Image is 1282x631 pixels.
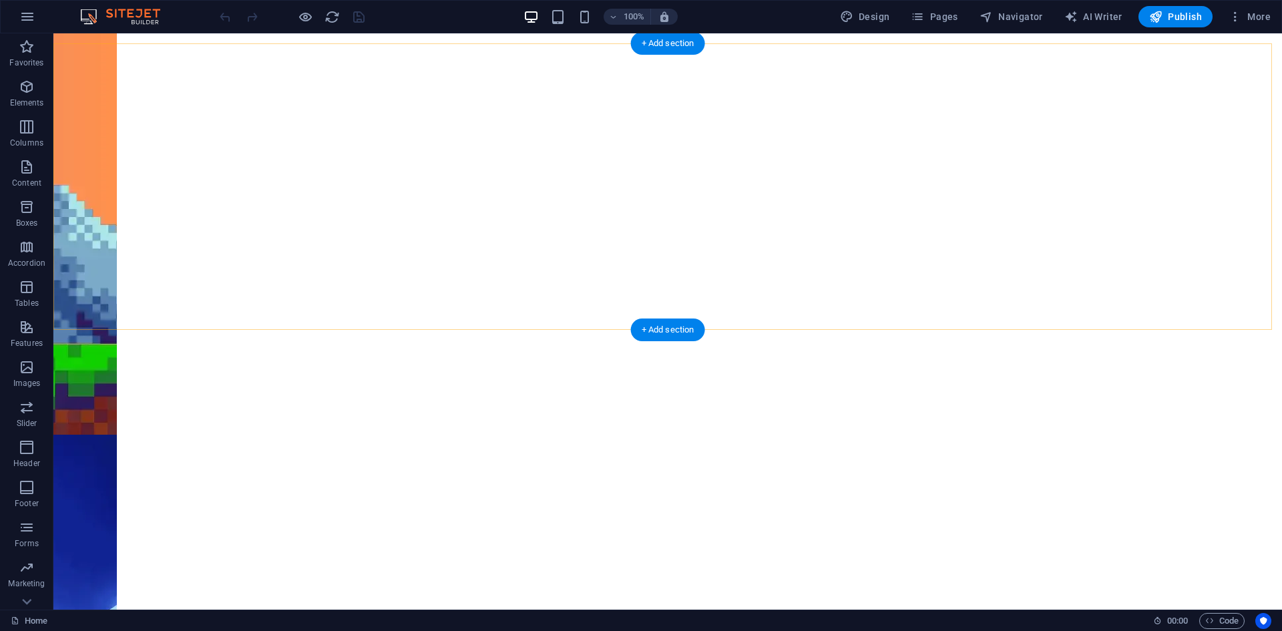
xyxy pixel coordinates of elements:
h6: 100% [624,9,645,25]
div: Design (Ctrl+Alt+Y) [835,6,895,27]
div: + Add section [631,319,705,341]
p: Boxes [16,218,38,228]
p: Favorites [9,57,43,68]
span: Code [1205,613,1239,629]
button: More [1223,6,1276,27]
i: Reload page [325,9,340,25]
p: Images [13,378,41,389]
span: Pages [911,10,957,23]
p: Features [11,338,43,349]
button: Publish [1138,6,1213,27]
p: Marketing [8,578,45,589]
button: Usercentrics [1255,613,1271,629]
button: Code [1199,613,1245,629]
span: Design [840,10,890,23]
span: More [1229,10,1271,23]
button: Pages [905,6,963,27]
div: + Add section [631,32,705,55]
button: Navigator [974,6,1048,27]
p: Elements [10,97,44,108]
img: Editor Logo [77,9,177,25]
span: : [1177,616,1179,626]
span: Navigator [980,10,1043,23]
i: On resize automatically adjust zoom level to fit chosen device. [658,11,670,23]
p: Tables [15,298,39,308]
p: Forms [15,538,39,549]
p: Slider [17,418,37,429]
p: Footer [15,498,39,509]
p: Accordion [8,258,45,268]
button: Click here to leave preview mode and continue editing [297,9,313,25]
span: AI Writer [1064,10,1122,23]
button: Design [835,6,895,27]
span: Publish [1149,10,1202,23]
p: Columns [10,138,43,148]
h6: Session time [1153,613,1189,629]
button: reload [324,9,340,25]
p: Header [13,458,40,469]
span: 00 00 [1167,613,1188,629]
a: Click to cancel selection. Double-click to open Pages [11,613,47,629]
button: 100% [604,9,651,25]
button: AI Writer [1059,6,1128,27]
p: Content [12,178,41,188]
